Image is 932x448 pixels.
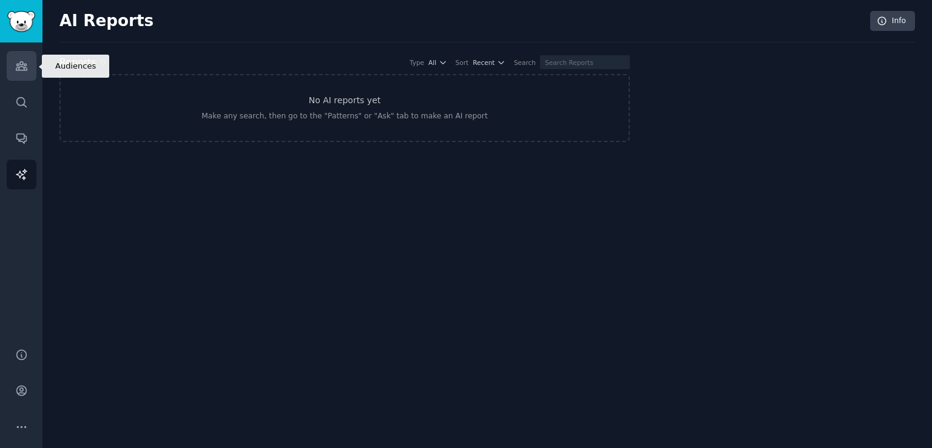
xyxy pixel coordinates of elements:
a: Info [870,11,915,32]
span: Recent [473,58,495,67]
a: No AI reports yetMake any search, then go to the "Patterns" or "Ask" tab to make an AI report [59,74,630,142]
button: Recent [473,58,505,67]
input: Search Reports [540,55,630,69]
button: All [428,58,447,67]
img: GummySearch logo [7,11,35,32]
div: Sort [456,58,469,67]
span: All [428,58,436,67]
h3: No AI reports yet [309,94,381,107]
h2: AI Reports [59,12,154,31]
div: Search [514,58,536,67]
h2: Reports [59,55,96,70]
div: Type [410,58,424,67]
span: 0 [100,57,106,67]
div: Make any search, then go to the "Patterns" or "Ask" tab to make an AI report [201,111,487,122]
